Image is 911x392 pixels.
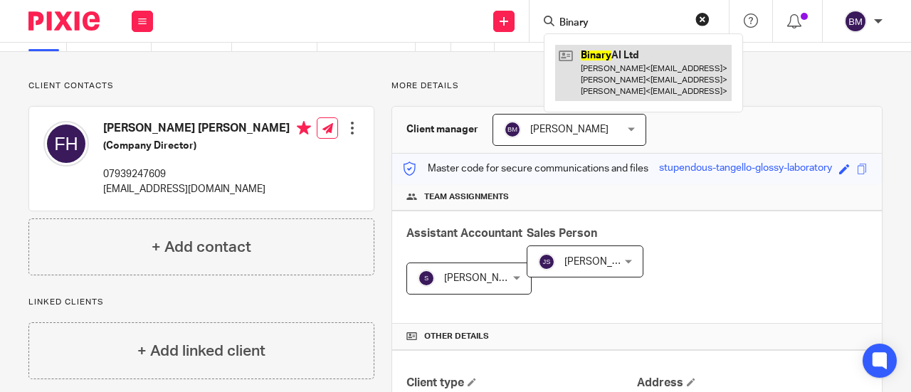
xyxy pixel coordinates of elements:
img: svg%3E [418,270,435,287]
span: Assistant Accountant [406,228,522,239]
img: svg%3E [844,10,867,33]
span: [PERSON_NAME] [564,257,643,267]
h4: [PERSON_NAME] [PERSON_NAME] [103,121,311,139]
p: [EMAIL_ADDRESS][DOMAIN_NAME] [103,182,311,196]
span: Other details [424,331,489,342]
span: [PERSON_NAME] [530,125,609,134]
span: Sales Person [527,228,597,239]
h3: Client manager [406,122,478,137]
i: Primary [297,121,311,135]
img: Pixie [28,11,100,31]
h4: + Add linked client [137,340,265,362]
p: More details [391,80,883,92]
div: stupendous-tangello-glossy-laboratory [659,161,832,177]
h5: (Company Director) [103,139,311,153]
img: svg%3E [504,121,521,138]
h4: Client type [406,376,637,391]
p: Linked clients [28,297,374,308]
button: Clear [695,12,710,26]
input: Search [558,17,686,30]
h4: Address [637,376,868,391]
img: svg%3E [43,121,89,166]
img: svg%3E [538,253,555,270]
p: Client contacts [28,80,374,92]
p: 07939247609 [103,167,311,181]
span: Team assignments [424,191,509,203]
p: Master code for secure communications and files [403,161,648,176]
h4: + Add contact [152,236,251,258]
span: [PERSON_NAME] B [444,273,531,283]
